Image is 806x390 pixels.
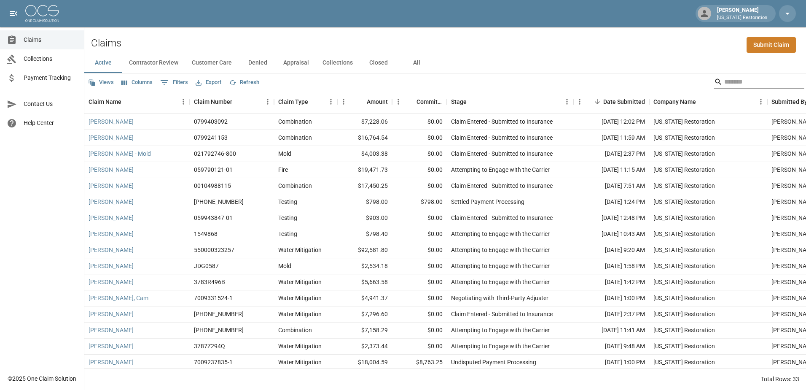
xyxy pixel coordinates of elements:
div: Company Name [649,90,767,114]
div: © 2025 One Claim Solution [8,374,76,383]
div: Search [714,75,804,90]
div: Testing [278,198,297,206]
div: Claim Entered - Submitted to Insurance [451,310,553,318]
div: $0.00 [392,306,447,322]
div: $798.00 [392,194,447,210]
div: [DATE] 9:20 AM [573,242,649,258]
button: Customer Care [185,53,239,73]
div: Water Mitigation [278,310,322,318]
div: Date Submitted [573,90,649,114]
div: [DATE] 1:00 PM [573,355,649,371]
span: Payment Tracking [24,73,77,82]
div: $0.00 [392,258,447,274]
div: Claim Type [278,90,308,114]
button: Select columns [119,76,155,89]
div: [DATE] 11:41 AM [573,322,649,339]
div: [DATE] 12:48 PM [573,210,649,226]
button: Menu [573,95,586,108]
div: Attempting to Engage with the Carrier [451,262,550,270]
div: 1549868 [194,230,218,238]
div: $0.00 [392,114,447,130]
div: [DATE] 1:42 PM [573,274,649,290]
div: [DATE] 7:51 AM [573,178,649,194]
div: Oregon Restoration [653,310,715,318]
div: Claim Entered - Submitted to Insurance [451,214,553,222]
div: Settled Payment Processing [451,198,524,206]
div: Attempting to Engage with the Carrier [451,230,550,238]
button: Export [193,76,223,89]
p: [US_STATE] Restoration [717,14,767,22]
div: $798.00 [337,194,392,210]
a: [PERSON_NAME] [89,262,134,270]
div: Claim Entered - Submitted to Insurance [451,117,553,126]
div: Oregon Restoration [653,342,715,350]
div: Amount [367,90,388,114]
div: $18,004.59 [337,355,392,371]
a: [PERSON_NAME] [89,214,134,222]
div: $798.40 [337,226,392,242]
div: Claim Number [194,90,232,114]
div: Water Mitigation [278,246,322,254]
div: Water Mitigation [278,358,322,366]
div: Claim Type [274,90,337,114]
div: Claim Name [84,90,190,114]
div: Stage [451,90,467,114]
div: Oregon Restoration [653,294,715,302]
div: Date Submitted [603,90,645,114]
div: Mold [278,149,291,158]
div: $0.00 [392,210,447,226]
div: $0.00 [392,162,447,178]
div: Oregon Restoration [653,165,715,174]
div: 01-009-213172 [194,326,244,334]
div: $92,581.80 [337,242,392,258]
button: Sort [591,96,603,108]
a: [PERSON_NAME] [89,326,134,334]
div: Claim Entered - Submitted to Insurance [451,133,553,142]
div: $19,471.73 [337,162,392,178]
div: Oregon Restoration [653,278,715,286]
h2: Claims [91,37,121,49]
div: dynamic tabs [84,53,806,73]
div: Water Mitigation [278,294,322,302]
div: Oregon Restoration [653,246,715,254]
div: Testing [278,214,297,222]
div: Negotiating with Third-Party Adjuster [451,294,548,302]
button: Sort [308,96,320,108]
div: [DATE] 1:58 PM [573,258,649,274]
button: Denied [239,53,277,73]
div: $0.00 [392,322,447,339]
div: 01-009-115488 [194,310,244,318]
div: $0.00 [392,242,447,258]
div: Oregon Restoration [653,198,715,206]
div: 550000323257 [194,246,234,254]
div: $903.00 [337,210,392,226]
div: Oregon Restoration [653,133,715,142]
div: 059943847-01 [194,214,233,222]
div: [DATE] 10:43 AM [573,226,649,242]
div: Oregon Restoration [653,230,715,238]
div: Attempting to Engage with the Carrier [451,165,550,174]
div: Committed Amount [392,90,447,114]
div: Claim Entered - Submitted to Insurance [451,181,553,190]
button: open drawer [5,5,22,22]
img: ocs-logo-white-transparent.png [25,5,59,22]
a: [PERSON_NAME] [89,230,134,238]
div: Undisputed Payment Processing [451,358,536,366]
div: Combination [278,326,312,334]
div: Combination [278,117,312,126]
div: [DATE] 12:02 PM [573,114,649,130]
button: Contractor Review [122,53,185,73]
div: $0.00 [392,339,447,355]
div: [DATE] 11:59 AM [573,130,649,146]
span: Claims [24,35,77,44]
div: $0.00 [392,178,447,194]
a: [PERSON_NAME] - Mold [89,149,151,158]
a: [PERSON_NAME], Cam [89,294,148,302]
div: Total Rows: 33 [761,375,799,383]
button: Show filters [158,76,190,89]
div: $7,228.06 [337,114,392,130]
div: Company Name [653,90,696,114]
div: Claim Number [190,90,274,114]
a: [PERSON_NAME] [89,117,134,126]
a: [PERSON_NAME] [89,310,134,318]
